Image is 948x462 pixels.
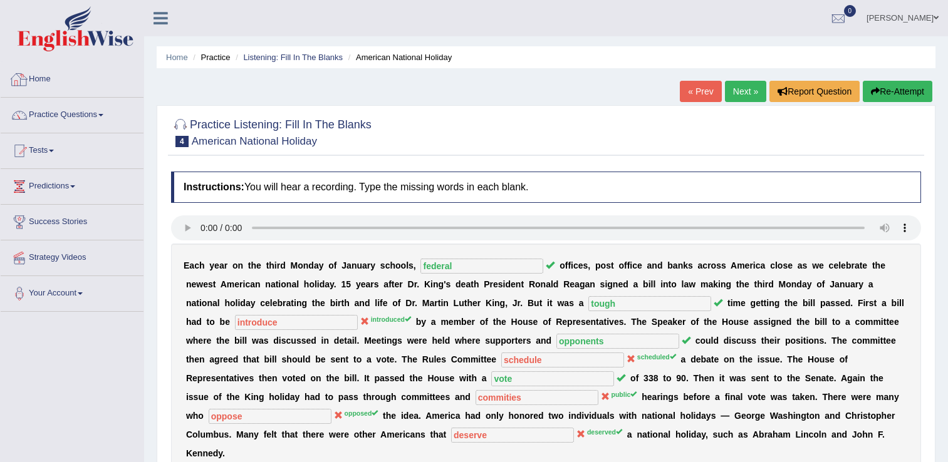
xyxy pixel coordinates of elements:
[280,260,286,270] b: d
[429,298,434,308] b: a
[613,279,618,289] b: n
[230,298,236,308] b: o
[190,51,230,63] li: Practice
[237,260,243,270] b: n
[753,260,756,270] b: i
[314,260,319,270] b: a
[466,279,471,289] b: a
[214,260,219,270] b: e
[680,81,721,102] a: « Prev
[829,260,834,270] b: c
[415,298,417,308] b: .
[667,260,673,270] b: b
[328,260,334,270] b: o
[390,260,395,270] b: h
[175,136,189,147] span: 4
[245,279,250,289] b: c
[291,298,294,308] b: t
[317,279,320,289] b: i
[511,279,516,289] b: e
[578,260,583,270] b: e
[367,260,370,270] b: r
[844,5,857,17] span: 0
[701,279,708,289] b: m
[278,298,283,308] b: b
[845,279,850,289] b: u
[627,260,630,270] b: f
[736,279,739,289] b: t
[1,133,143,165] a: Tests
[256,260,261,270] b: e
[440,298,443,308] b: i
[255,279,261,289] b: n
[570,279,575,289] b: e
[286,279,292,289] b: n
[444,279,445,289] b: '
[412,298,415,308] b: r
[388,279,392,289] b: f
[822,279,825,289] b: f
[657,260,663,270] b: d
[345,51,452,63] li: American National Holiday
[194,260,199,270] b: c
[490,279,493,289] b: r
[830,279,835,289] b: J
[595,260,601,270] b: p
[191,279,196,289] b: e
[224,298,230,308] b: h
[192,135,317,147] small: American National Holiday
[611,260,614,270] b: t
[605,279,607,289] b: i
[575,279,580,289] b: a
[355,298,360,308] b: a
[224,260,227,270] b: r
[281,279,286,289] b: o
[399,279,402,289] b: r
[590,279,595,289] b: n
[243,53,343,62] a: Listening: Fill In The Blanks
[798,260,803,270] b: a
[689,279,695,289] b: w
[783,260,788,270] b: s
[184,182,244,192] b: Instructions:
[445,279,451,289] b: s
[341,279,346,289] b: 1
[260,298,265,308] b: c
[377,298,380,308] b: i
[236,298,238,308] b: l
[563,279,570,289] b: R
[807,279,812,289] b: y
[721,260,726,270] b: s
[618,279,623,289] b: e
[632,260,637,270] b: c
[637,260,642,270] b: e
[796,279,802,289] b: d
[186,298,192,308] b: n
[408,279,414,289] b: D
[653,279,655,289] b: l
[846,260,852,270] b: b
[209,260,214,270] b: y
[433,279,439,289] b: n
[702,260,707,270] b: c
[330,279,334,289] b: y
[395,260,401,270] b: o
[362,260,367,270] b: a
[573,260,578,270] b: c
[503,279,506,289] b: i
[344,298,350,308] b: h
[266,260,269,270] b: t
[1,205,143,236] a: Success Stories
[698,260,703,270] b: a
[234,279,239,289] b: e
[380,298,383,308] b: f
[202,298,207,308] b: o
[551,279,553,289] b: l
[471,279,474,289] b: t
[356,279,361,289] b: y
[276,279,279,289] b: t
[863,81,932,102] button: Re-Attempt
[430,279,433,289] b: i
[498,279,503,289] b: s
[341,260,346,270] b: J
